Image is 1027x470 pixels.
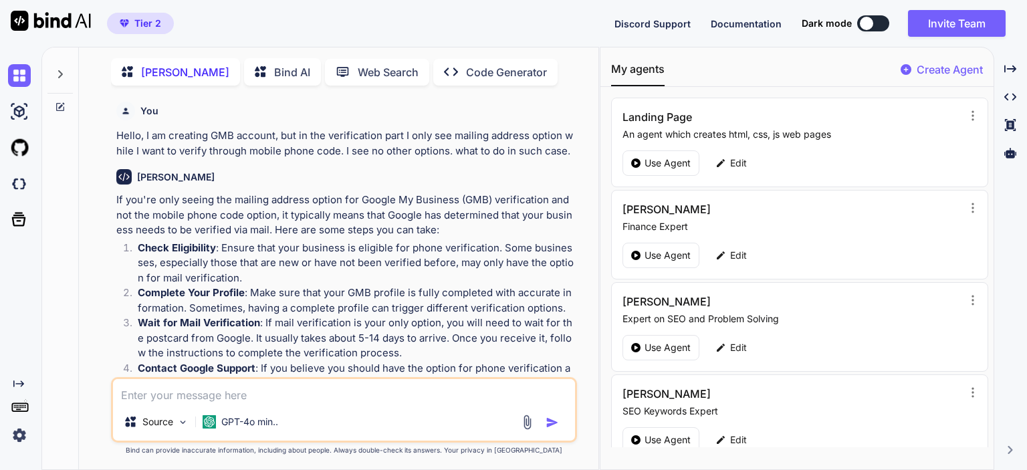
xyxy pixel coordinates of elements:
[116,193,574,238] p: If you're only seeing the mailing address option for Google My Business (GMB) verification and no...
[622,220,961,233] p: Finance Expert
[138,316,574,361] p: : If mail verification is your only option, you will need to wait for the postcard from Google. I...
[802,17,852,30] span: Dark mode
[614,18,691,29] span: Discord Support
[645,249,691,262] p: Use Agent
[8,424,31,447] img: settings
[622,109,860,125] h3: Landing Page
[138,361,574,406] p: : If you believe you should have the option for phone verification and it’s not appearing, you ca...
[622,201,860,217] h3: [PERSON_NAME]
[11,11,91,31] img: Bind AI
[645,433,691,447] p: Use Agent
[274,64,310,80] p: Bind AI
[730,341,747,354] p: Edit
[730,433,747,447] p: Edit
[177,417,189,428] img: Pick Models
[140,104,158,118] h6: You
[622,312,961,326] p: Expert on SEO and Problem Solving
[120,19,129,27] img: premium
[8,172,31,195] img: darkCloudIdeIcon
[142,415,173,429] p: Source
[917,62,983,78] p: Create Agent
[645,156,691,170] p: Use Agent
[138,285,574,316] p: : Make sure that your GMB profile is fully completed with accurate information. Sometimes, having...
[134,17,161,30] span: Tier 2
[107,13,174,34] button: premiumTier 2
[466,64,547,80] p: Code Generator
[520,415,535,430] img: attachment
[203,415,216,429] img: GPT-4o mini
[138,362,255,374] strong: Contact Google Support
[711,18,782,29] span: Documentation
[730,156,747,170] p: Edit
[908,10,1006,37] button: Invite Team
[622,293,860,310] h3: [PERSON_NAME]
[358,64,419,80] p: Web Search
[138,316,260,329] strong: Wait for Mail Verification
[622,128,961,141] p: An agent which creates html, css, js web pages
[221,415,278,429] p: GPT-4o min..
[730,249,747,262] p: Edit
[111,445,577,455] p: Bind can provide inaccurate information, including about people. Always double-check its answers....
[614,17,691,31] button: Discord Support
[8,100,31,123] img: ai-studio
[141,64,229,80] p: [PERSON_NAME]
[8,136,31,159] img: githubLight
[138,241,574,286] p: : Ensure that your business is eligible for phone verification. Some businesses, especially those...
[138,241,216,254] strong: Check Eligibility
[116,128,574,158] p: Hello, I am creating GMB account, but in the verification part I only see mailing address option ...
[611,61,665,86] button: My agents
[645,341,691,354] p: Use Agent
[137,170,215,184] h6: [PERSON_NAME]
[138,286,245,299] strong: Complete Your Profile
[711,17,782,31] button: Documentation
[622,386,860,402] h3: [PERSON_NAME]
[546,416,559,429] img: icon
[622,404,961,418] p: SEO Keywords Expert
[8,64,31,87] img: chat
